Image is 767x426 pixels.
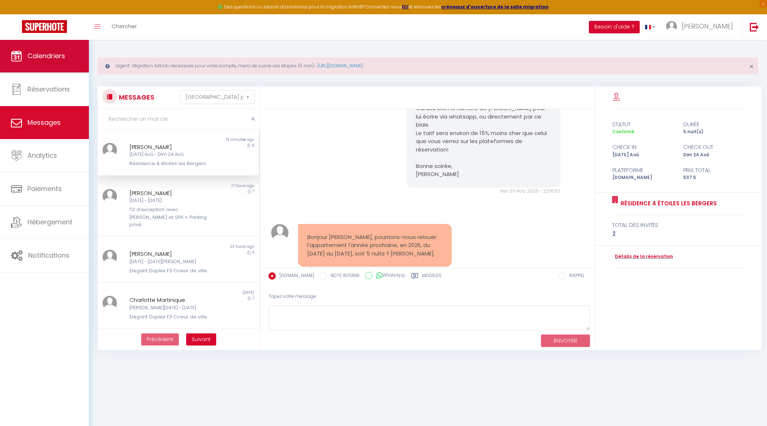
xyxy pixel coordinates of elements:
[129,143,214,152] div: [PERSON_NAME]
[612,253,673,260] a: Détails de la réservation
[678,166,750,175] div: Prix total
[271,224,289,242] img: ...
[147,336,173,343] span: Précédent
[129,206,214,228] div: T2 d’exception avec [PERSON_NAME] et SPA + Parking privé
[27,85,70,94] span: Réservations
[112,22,137,30] span: Chercher
[129,250,214,258] div: [PERSON_NAME]
[192,336,211,343] span: Suivant
[27,51,65,60] span: Calendriers
[178,244,259,250] div: 23 hours ago
[678,128,750,135] div: 5 nuit(s)
[98,57,758,74] div: Urgent : Migration Airbnb nécessaire pour votre compte, merci de suivre ces étapes (5 min) -
[618,199,717,208] a: Résidence 4 étoiles les Bergers
[541,335,590,347] button: ENVOYER
[422,272,441,281] label: Modèles
[612,229,745,238] div: 2
[307,233,443,258] pre: Bonjour [PERSON_NAME], pourrions-nous relouer l'appartement l'année prochaine, en 2026, du [DATE]...
[252,250,254,255] span: 4
[749,62,753,71] span: ×
[27,184,62,193] span: Paiements
[608,120,679,129] div: statut
[298,267,452,274] div: [DATE] 14:43:30
[129,313,214,321] div: Elegant Duplex F3 Coeur de ville
[608,143,679,152] div: check in
[276,272,314,280] label: [DOMAIN_NAME]
[106,14,142,40] a: Chercher
[682,22,733,31] span: [PERSON_NAME]
[129,258,214,265] div: [DATE] - [DATE][PERSON_NAME]
[129,267,214,274] div: Elegant Duplex F3 Coeur de ville
[252,189,254,194] span: 7
[102,296,117,310] img: ...
[27,151,57,160] span: Analytics
[27,118,61,127] span: Messages
[589,21,640,33] button: Besoin d'aide ?
[102,189,117,203] img: ...
[750,22,759,31] img: logout
[678,174,750,181] div: 537.5
[141,333,179,346] button: Previous
[178,290,259,296] div: [DATE]
[6,3,28,25] button: Ouvrir le widget de chat LiveChat
[612,221,745,229] div: total des invités
[28,251,69,260] span: Notifications
[736,393,762,421] iframe: Chat
[252,143,254,148] span: 5
[608,152,679,158] div: [DATE] Aoû
[678,143,750,152] div: check out
[678,152,750,158] div: Dim 24 Aoû
[678,120,750,129] div: durée
[129,189,214,198] div: [PERSON_NAME]
[372,272,406,280] label: WhatsApp
[317,63,363,69] a: [URL][DOMAIN_NAME]
[407,188,560,195] div: Ven 29 Aoû. 2025 - 22:16:52
[608,174,679,181] div: [DOMAIN_NAME]
[327,272,360,280] label: NOTE INTERNE
[612,128,634,135] span: Confirmé
[416,63,551,179] pre: Bonjour [PERSON_NAME], Merci beaucoup. L’année prochaine vous pourrez passer en direct si vous le...
[608,166,679,175] div: Plateforme
[252,296,254,301] span: 7
[102,143,117,157] img: ...
[129,160,214,167] div: Résidence 4 étoiles les Bergers
[268,288,590,306] div: Tapez votre message
[178,137,259,143] div: 13 minutes ago
[129,296,214,304] div: Charlotte Martinique
[129,197,214,204] div: [DATE] - [DATE]
[129,304,214,311] div: [PERSON_NAME][DATE] - [DATE]
[129,151,214,158] div: [DATE] Aoû - Dim 24 Aoû
[102,250,117,264] img: ...
[666,21,677,32] img: ...
[117,89,154,105] h3: MESSAGES
[98,109,260,130] input: Rechercher un mot clé
[178,183,259,189] div: 17 hours ago
[22,20,67,33] img: Super Booking
[186,333,216,346] button: Next
[27,217,72,227] span: Hébergement
[661,14,742,40] a: ... [PERSON_NAME]
[566,272,584,280] label: RAPPEL
[441,4,549,10] a: créneaux d'ouverture de la salle migration
[749,63,753,70] button: Close
[402,4,409,10] a: ICI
